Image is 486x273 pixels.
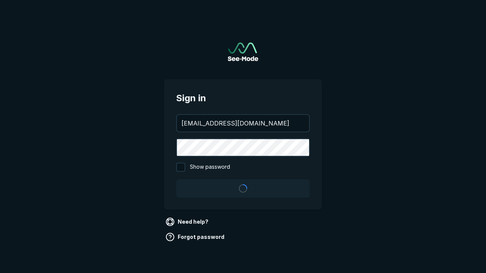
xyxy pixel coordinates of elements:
a: Forgot password [164,231,227,243]
span: Show password [190,163,230,172]
span: Sign in [176,91,310,105]
a: Need help? [164,216,211,228]
img: See-Mode Logo [228,42,258,61]
input: your@email.com [177,115,309,132]
a: Go to sign in [228,42,258,61]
